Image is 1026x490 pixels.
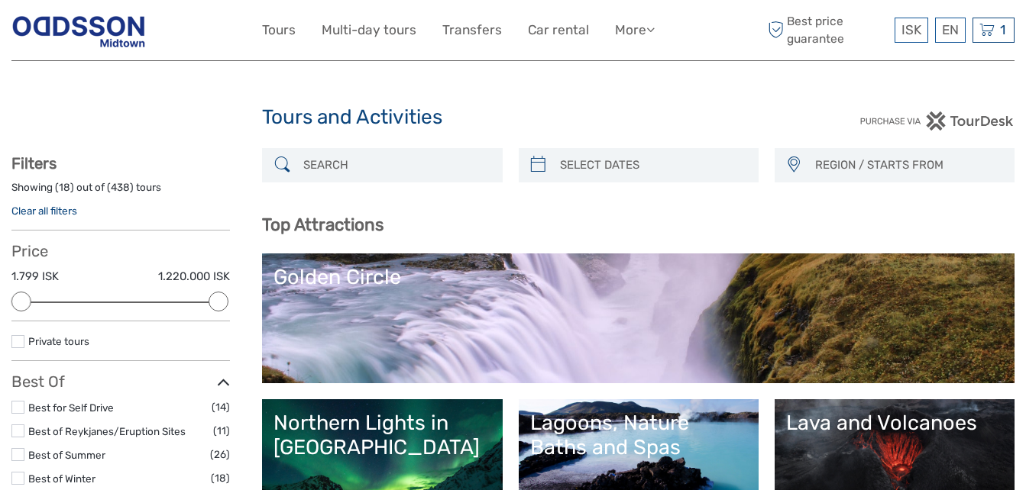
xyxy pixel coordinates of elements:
[210,446,230,463] span: (26)
[28,472,95,485] a: Best of Winter
[808,153,1007,178] button: REGION / STARTS FROM
[11,205,77,217] a: Clear all filters
[28,335,89,347] a: Private tours
[297,152,494,179] input: SEARCH
[213,422,230,440] span: (11)
[262,105,764,130] h1: Tours and Activities
[28,425,186,437] a: Best of Reykjanes/Eruption Sites
[211,469,230,487] span: (18)
[158,269,230,285] label: 1.220.000 ISK
[11,180,230,204] div: Showing ( ) out of ( ) tours
[11,242,230,260] h3: Price
[615,19,655,41] a: More
[111,180,130,195] label: 438
[262,214,384,235] b: Top Attractions
[322,19,416,41] a: Multi-day tours
[998,22,1008,37] span: 1
[935,18,966,43] div: EN
[11,11,146,49] img: Reykjavik Residence
[530,411,747,460] div: Lagoons, Nature Baths and Spas
[273,411,490,460] div: Northern Lights in [GEOGRAPHIC_DATA]
[11,269,59,285] label: 1.799 ISK
[442,19,502,41] a: Transfers
[28,401,114,414] a: Best for Self Drive
[859,111,1015,131] img: PurchaseViaTourDesk.png
[59,180,70,195] label: 18
[273,265,1003,289] div: Golden Circle
[11,372,230,391] h3: Best Of
[212,398,230,416] span: (14)
[528,19,589,41] a: Car rental
[764,13,891,47] span: Best price guarantee
[273,265,1003,372] a: Golden Circle
[901,22,921,37] span: ISK
[28,449,105,461] a: Best of Summer
[262,19,296,41] a: Tours
[786,411,1003,435] div: Lava and Volcanoes
[554,152,751,179] input: SELECT DATES
[11,154,57,172] strong: Filters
